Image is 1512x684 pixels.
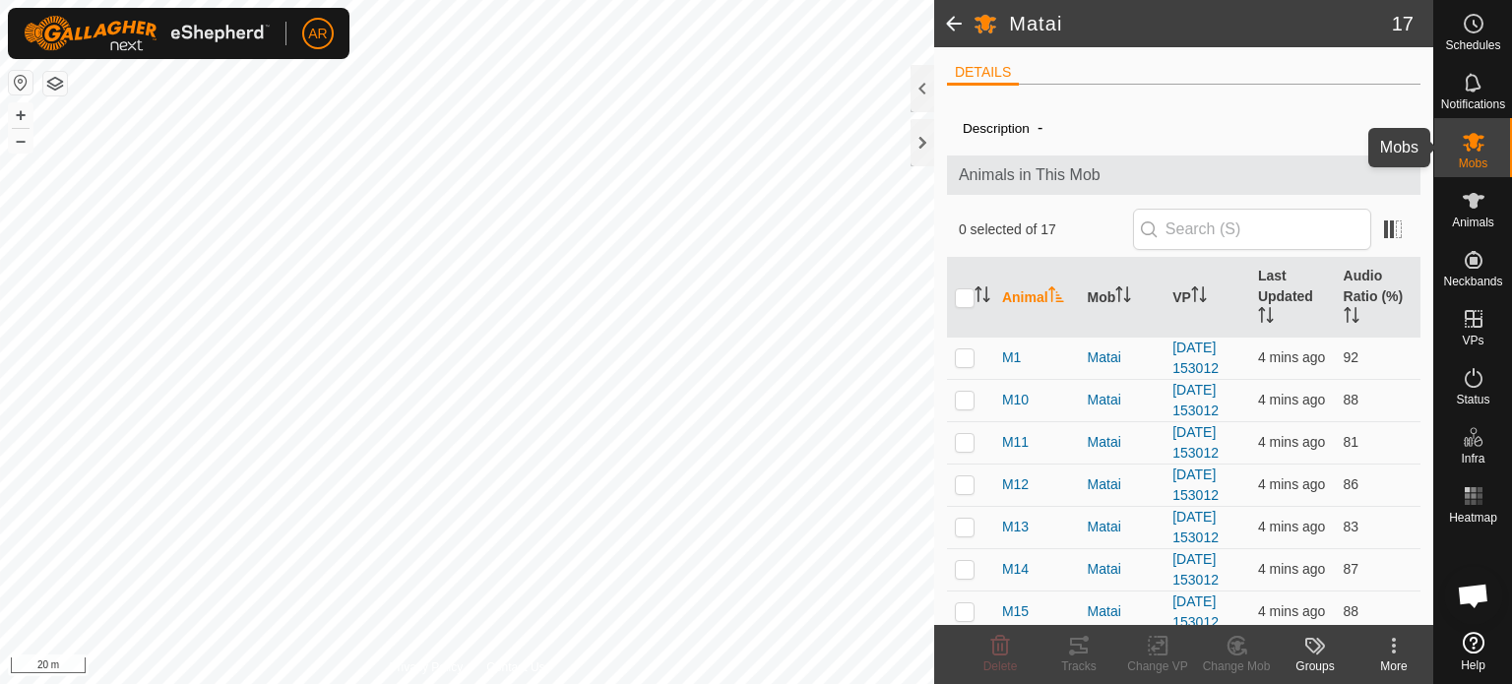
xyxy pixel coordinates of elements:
span: Notifications [1441,98,1505,110]
span: 7 Sept 2025, 7:25 am [1258,392,1325,407]
div: Matai [1088,432,1158,453]
a: Contact Us [486,658,544,676]
span: 81 [1344,434,1359,450]
th: Last Updated [1250,258,1336,338]
a: Privacy Policy [390,658,464,676]
div: Tracks [1039,657,1118,675]
a: [DATE] 153012 [1172,424,1219,461]
th: VP [1165,258,1250,338]
span: Neckbands [1443,276,1502,287]
span: 7 Sept 2025, 7:25 am [1258,434,1325,450]
div: Matai [1088,390,1158,410]
a: Help [1434,624,1512,679]
span: 83 [1344,519,1359,534]
th: Animal [994,258,1080,338]
div: Change VP [1118,657,1197,675]
button: Reset Map [9,71,32,94]
span: 7 Sept 2025, 7:25 am [1258,519,1325,534]
label: Description [963,121,1030,136]
div: More [1354,657,1433,675]
div: Groups [1276,657,1354,675]
span: Heatmap [1449,512,1497,524]
div: Matai [1088,347,1158,368]
span: 92 [1344,349,1359,365]
span: 87 [1344,561,1359,577]
span: M13 [1002,517,1029,537]
span: M10 [1002,390,1029,410]
div: Matai [1088,517,1158,537]
a: [DATE] 153012 [1172,551,1219,588]
input: Search (S) [1133,209,1371,250]
span: M11 [1002,432,1029,453]
p-sorticon: Activate to sort [1258,310,1274,326]
a: [DATE] 153012 [1172,466,1219,503]
p-sorticon: Activate to sort [1191,289,1207,305]
span: 86 [1344,476,1359,492]
span: Animals in This Mob [959,163,1409,187]
span: 17 [1392,9,1414,38]
p-sorticon: Activate to sort [1115,289,1131,305]
div: Open chat [1444,566,1503,625]
span: M1 [1002,347,1021,368]
button: + [9,103,32,127]
div: Change Mob [1197,657,1276,675]
span: - [1030,111,1050,144]
button: – [9,129,32,153]
span: Mobs [1459,157,1487,169]
p-sorticon: Activate to sort [1344,310,1359,326]
p-sorticon: Activate to sort [975,289,990,305]
th: Audio Ratio (%) [1336,258,1421,338]
li: DETAILS [947,62,1019,86]
span: 7 Sept 2025, 7:25 am [1258,349,1325,365]
div: Matai [1088,474,1158,495]
span: Infra [1461,453,1484,465]
span: 7 Sept 2025, 7:25 am [1258,603,1325,619]
span: M15 [1002,601,1029,622]
span: 88 [1344,392,1359,407]
button: Map Layers [43,72,67,95]
span: Schedules [1445,39,1500,51]
h2: Matai [1009,12,1392,35]
span: Help [1461,659,1485,671]
a: [DATE] 153012 [1172,593,1219,630]
span: M14 [1002,559,1029,580]
img: Gallagher Logo [24,16,270,51]
span: 0 selected of 17 [959,219,1133,240]
span: Animals [1452,217,1494,228]
span: Status [1456,394,1489,405]
span: 7 Sept 2025, 7:25 am [1258,561,1325,577]
a: [DATE] 153012 [1172,509,1219,545]
a: [DATE] 153012 [1172,382,1219,418]
span: 7 Sept 2025, 7:25 am [1258,476,1325,492]
th: Mob [1080,258,1165,338]
div: Matai [1088,601,1158,622]
span: Delete [983,659,1018,673]
span: VPs [1462,335,1483,346]
span: M12 [1002,474,1029,495]
a: [DATE] 153012 [1172,340,1219,376]
div: Matai [1088,559,1158,580]
span: AR [308,24,327,44]
span: 88 [1344,603,1359,619]
p-sorticon: Activate to sort [1048,289,1064,305]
